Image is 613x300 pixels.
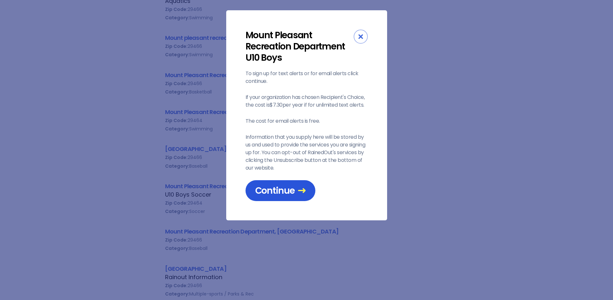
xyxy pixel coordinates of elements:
div: Close [354,30,368,44]
div: Mount Pleasant Recreation Department U10 Boys [246,30,354,63]
p: To sign up for text alerts or for email alerts click continue. [246,70,368,85]
span: Continue [255,185,306,196]
p: The cost for email alerts is free. [246,117,368,125]
p: If your organization has chosen Recipient's Choice, the cost is $7.30 per year if for unlimited t... [246,93,368,109]
p: Information that you supply here will be stored by us and used to provide the services you are si... [246,133,368,172]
